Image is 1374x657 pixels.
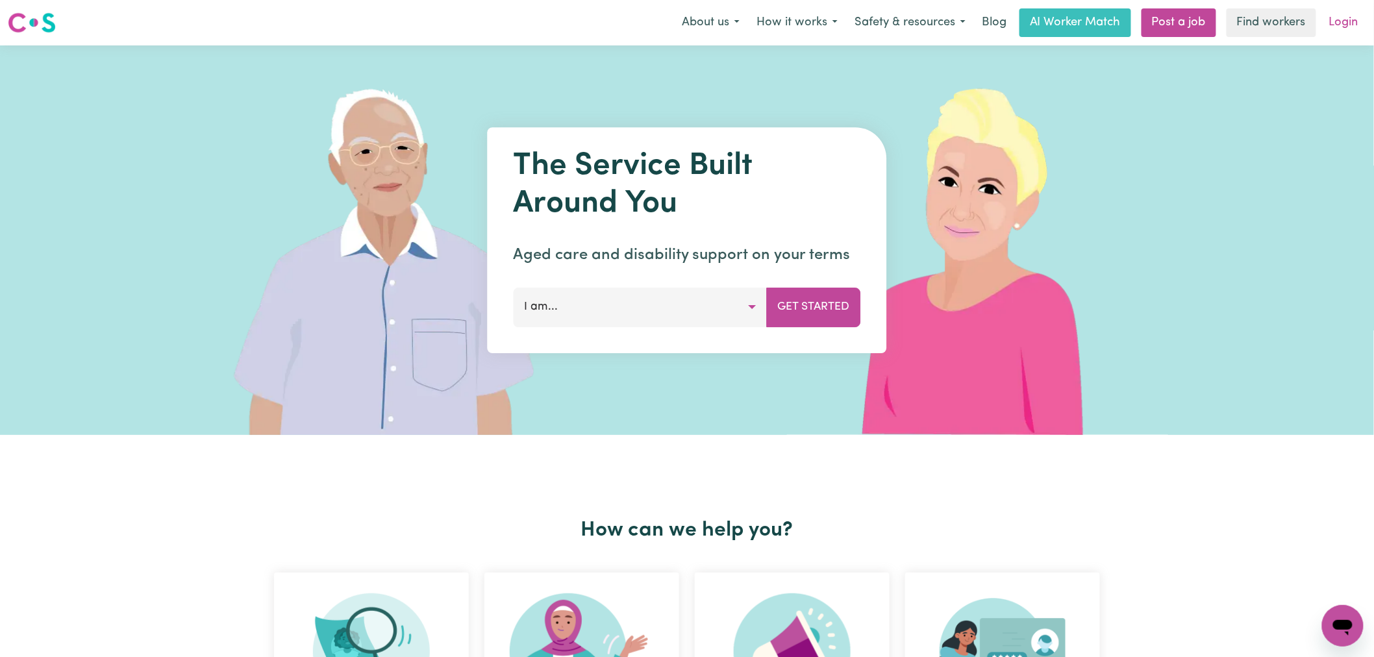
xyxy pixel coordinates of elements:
a: Find workers [1227,8,1316,37]
a: AI Worker Match [1019,8,1131,37]
a: Post a job [1142,8,1216,37]
a: Blog [974,8,1014,37]
h2: How can we help you? [266,518,1108,543]
button: Get Started [767,288,861,327]
h1: The Service Built Around You [514,148,861,223]
img: Careseekers logo [8,11,56,34]
button: I am... [514,288,768,327]
iframe: Button to launch messaging window [1322,605,1364,647]
button: How it works [748,9,846,36]
button: Safety & resources [846,9,974,36]
a: Careseekers logo [8,8,56,38]
button: About us [673,9,748,36]
p: Aged care and disability support on your terms [514,243,861,267]
a: Login [1321,8,1366,37]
